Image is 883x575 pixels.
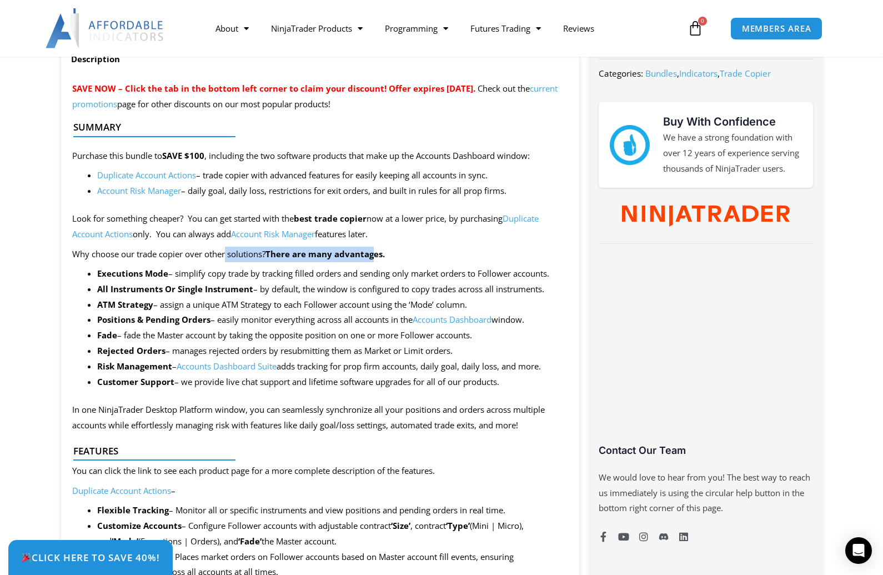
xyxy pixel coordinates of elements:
strong: ype’ [453,520,470,531]
li: – daily goal, daily loss, restrictions for exit orders, and built in rules for all prop firms. [97,183,568,199]
h3: Buy With Confidence [663,113,802,130]
strong: Executions Mode [97,268,168,279]
div: Open Intercom Messenger [845,537,872,564]
b: Rejected Orders [97,345,165,356]
a: 0 [671,12,720,44]
a: Description [61,48,130,70]
a: Programming [374,16,459,41]
h4: Features [73,446,558,457]
strong: Positions & Pending Orders [97,314,210,325]
strong: ‘M [112,536,121,547]
img: NinjaTrader Wordmark color RGB | Affordable Indicators – NinjaTrader [622,206,789,227]
a: Accounts Dashboard [413,314,491,325]
b: ATM Strategy [97,299,153,310]
p: In one NinjaTrader Desktop Platform window, you can seamlessly synchronize all your positions and... [72,402,568,433]
p: Purchase this bundle to , including the two software products that make up the Accounts Dashboard... [72,148,568,164]
span: 0 [698,17,707,26]
p: We would love to hear from you! The best way to reach us immediately is using the circular help b... [599,470,813,517]
a: Duplicate Account Actions [72,485,171,496]
strong: best trade copier [294,213,367,224]
strong: There are many advantages. [265,248,385,259]
li: – trade copier with advanced features for easily keeping all accounts in sync. [97,168,568,183]
strong: ode’ [121,536,138,547]
a: 🎉Click Here to save 40%! [8,540,173,575]
p: Why choose our trade copier over other solutions? [72,247,568,262]
p: – [72,483,568,499]
strong: Flexible Tracking [97,504,169,516]
li: – simplify copy trade by tracking filled orders and sending only market orders to Follower accounts. [97,266,568,282]
img: 🎉 [22,553,31,562]
nav: Menu [204,16,685,41]
img: LogoAI | Affordable Indicators – NinjaTrader [46,8,165,48]
a: Account Risk Manager [97,185,181,196]
a: Indicators [679,68,718,79]
span: Categories: [599,68,643,79]
li: – assign a unique ATM Strategy to each Follower account using the ‘Mode’ column. [97,297,568,313]
a: About [204,16,260,41]
strong: ade’ [244,536,262,547]
iframe: Customer reviews powered by Trustpilot [599,258,813,452]
h4: Summary [73,122,558,133]
span: SAVE NOW – Click the tab in the bottom left corner to claim your discount! Offer expires [DATE]. [72,83,475,94]
span: , , [645,68,771,79]
a: Bundles [645,68,677,79]
a: NinjaTrader Products [260,16,374,41]
strong: Customer Support [97,376,174,387]
li: – Configure Follower accounts with adjustable contract , contract (Mini | Micro), and (Executions... [97,518,568,549]
span: Click Here to save 40%! [21,553,160,562]
a: Duplicate Account Actions [97,169,196,181]
span: MEMBERS AREA [742,24,811,33]
a: Futures Trading [459,16,552,41]
p: Look for something cheaper? You can get started with the now at a lower price, by purchasing only... [72,211,568,242]
a: Accounts Dashboard Suite [177,361,277,372]
li: – we provide live chat support and lifetime software upgrades for all of our products. [97,374,568,390]
li: – by default, the window is configured to copy trades across all instruments. [97,282,568,297]
strong: ‘F [238,536,244,547]
strong: ‘Size’ [391,520,410,531]
li: – adds tracking for prop firm accounts, daily goal, daily loss, and more. [97,359,568,374]
img: mark thumbs good 43913 | Affordable Indicators – NinjaTrader [610,125,650,165]
li: – easily monitor everything across all accounts in the window. [97,312,568,328]
strong: Customize Accounts [97,520,182,531]
b: Risk Management [97,361,172,372]
p: Check out the page for other discounts on our most popular products! [72,81,568,112]
strong: All Instruments Or Single Instrument [97,283,253,294]
a: Account Risk Manager [231,228,315,239]
strong: ‘T [446,520,453,531]
p: We have a strong foundation with over 12 years of experience serving thousands of NinjaTrader users. [663,130,802,177]
a: Reviews [552,16,605,41]
li: – Monitor all or specific instruments and view positions and pending orders in real time. [97,503,568,518]
h3: Contact Our Team [599,444,813,457]
strong: SAVE $100 [162,150,204,161]
a: Trade Copier [720,68,771,79]
li: – fade the Master account by taking the opposite position on one or more Follower accounts. [97,328,568,343]
li: – manages rejected orders by resubmitting them as Market or Limit orders. [97,343,568,359]
strong: Fade [97,329,117,341]
a: MEMBERS AREA [730,17,823,40]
